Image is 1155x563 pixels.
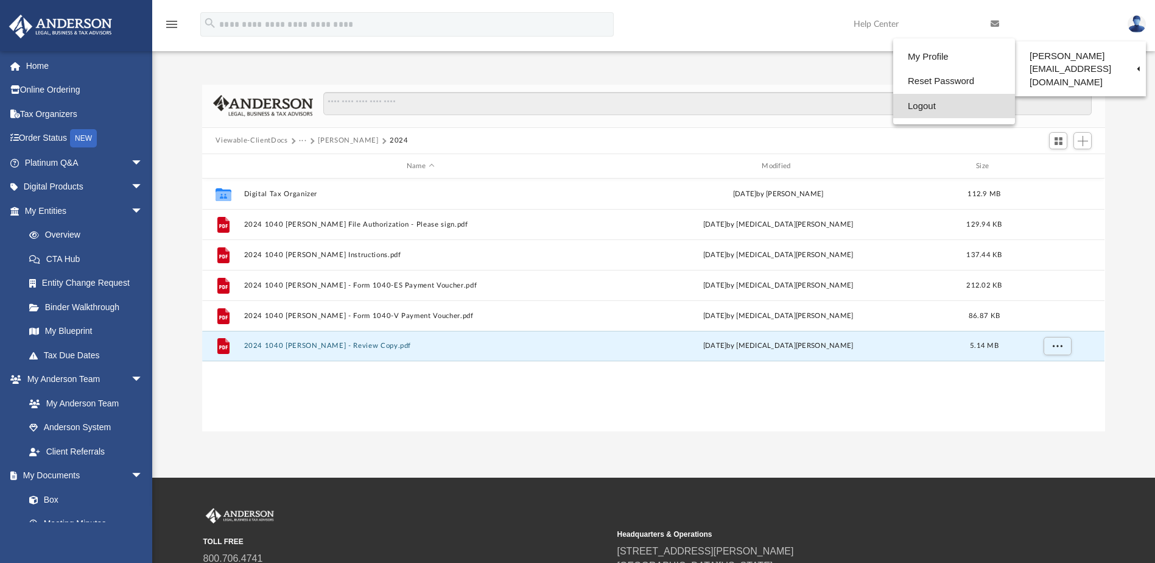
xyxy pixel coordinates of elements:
[9,150,161,175] a: Platinum Q&Aarrow_drop_down
[1015,44,1146,93] a: [PERSON_NAME][EMAIL_ADDRESS][DOMAIN_NAME]
[202,179,1104,431] div: grid
[244,161,597,172] div: Name
[17,343,161,367] a: Tax Due Dates
[9,126,161,151] a: Order StatusNEW
[602,250,955,261] div: by [MEDICAL_DATA][PERSON_NAME]
[703,252,727,258] span: [DATE]
[602,189,955,200] div: [DATE] by [PERSON_NAME]
[17,439,155,464] a: Client Referrals
[131,199,155,224] span: arrow_drop_down
[1044,338,1072,356] button: More options
[703,221,727,228] span: [DATE]
[9,464,155,488] a: My Documentsarrow_drop_down
[1014,161,1100,172] div: id
[17,223,161,247] a: Overview
[17,247,161,271] a: CTA Hub
[602,280,955,291] div: by [MEDICAL_DATA][PERSON_NAME]
[617,529,1023,540] small: Headquarters & Operations
[244,221,597,228] button: 2024 1040 [PERSON_NAME] File Authorization - Please sign.pdf
[970,343,999,350] span: 5.14 MB
[17,319,155,344] a: My Blueprint
[703,313,727,319] span: [DATE]
[17,512,155,536] a: Meeting Minutes
[131,367,155,392] span: arrow_drop_down
[17,271,161,296] a: Entity Change Request
[244,312,597,320] button: 2024 1040 [PERSON_NAME] - Form 1040-V Payment Voucher.pdf
[893,69,1015,94] a: Reset Password
[5,15,116,38] img: Anderson Advisors Platinum Portal
[17,416,155,440] a: Anderson System
[9,102,161,126] a: Tax Organizers
[9,78,161,102] a: Online Ordering
[17,487,149,512] a: Box
[1128,15,1146,33] img: User Pic
[131,175,155,200] span: arrow_drop_down
[17,391,149,416] a: My Anderson Team
[318,135,378,146] button: [PERSON_NAME]
[70,129,97,147] div: NEW
[164,17,179,32] i: menu
[208,161,238,172] div: id
[244,190,597,198] button: Digital Tax Organizer
[1073,132,1092,149] button: Add
[9,367,155,392] a: My Anderson Teamarrow_drop_down
[1049,132,1067,149] button: Switch to Grid View
[216,135,287,146] button: Viewable-ClientDocs
[17,295,161,319] a: Binder Walkthrough
[323,92,1092,115] input: Search files and folders
[244,251,597,259] button: 2024 1040 [PERSON_NAME] Instructions.pdf
[968,191,1001,197] span: 112.9 MB
[893,44,1015,69] a: My Profile
[602,219,955,230] div: by [MEDICAL_DATA][PERSON_NAME]
[131,150,155,175] span: arrow_drop_down
[299,135,307,146] button: ···
[967,221,1002,228] span: 129.94 KB
[703,343,727,350] span: [DATE]
[617,546,794,556] a: [STREET_ADDRESS][PERSON_NAME]
[602,161,955,172] div: Modified
[390,135,409,146] button: 2024
[969,313,1000,319] span: 86.87 KB
[967,252,1002,258] span: 137.44 KB
[9,199,161,223] a: My Entitiesarrow_drop_down
[244,281,597,289] button: 2024 1040 [PERSON_NAME] - Form 1040-ES Payment Voucher.pdf
[602,311,955,322] div: by [MEDICAL_DATA][PERSON_NAME]
[203,536,609,547] small: TOLL FREE
[164,23,179,32] a: menu
[893,94,1015,119] a: Logout
[203,16,217,30] i: search
[960,161,1009,172] div: Size
[9,54,161,78] a: Home
[967,282,1002,289] span: 212.02 KB
[203,508,276,524] img: Anderson Advisors Platinum Portal
[703,282,727,289] span: [DATE]
[9,175,161,199] a: Digital Productsarrow_drop_down
[244,342,597,350] button: 2024 1040 [PERSON_NAME] - Review Copy.pdf
[131,464,155,489] span: arrow_drop_down
[602,341,955,352] div: by [MEDICAL_DATA][PERSON_NAME]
